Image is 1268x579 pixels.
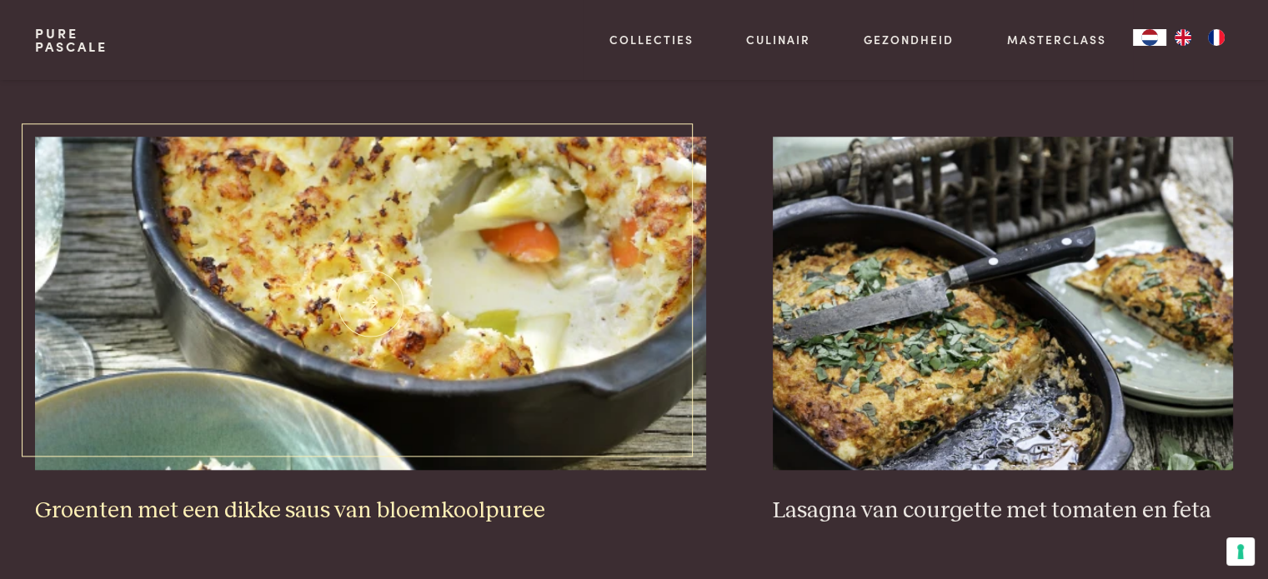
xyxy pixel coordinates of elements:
a: Gezondheid [864,31,954,48]
img: Lasagna van courgette met tomaten en feta [773,137,1233,470]
a: EN [1166,29,1200,46]
img: Groenten met een dikke saus van bloemkoolpuree [35,137,706,470]
ul: Language list [1166,29,1233,46]
h3: Lasagna van courgette met tomaten en feta [773,497,1233,526]
aside: Language selected: Nederlands [1133,29,1233,46]
a: Masterclass [1007,31,1106,48]
a: FR [1200,29,1233,46]
a: Lasagna van courgette met tomaten en feta Lasagna van courgette met tomaten en feta [773,137,1233,525]
a: Collecties [609,31,694,48]
div: Language [1133,29,1166,46]
button: Uw voorkeuren voor toestemming voor trackingtechnologieën [1226,537,1255,566]
a: Culinair [746,31,810,48]
a: PurePascale [35,27,108,53]
a: NL [1133,29,1166,46]
h3: Groenten met een dikke saus van bloemkoolpuree [35,497,706,526]
a: Groenten met een dikke saus van bloemkoolpuree Groenten met een dikke saus van bloemkoolpuree [35,137,706,525]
